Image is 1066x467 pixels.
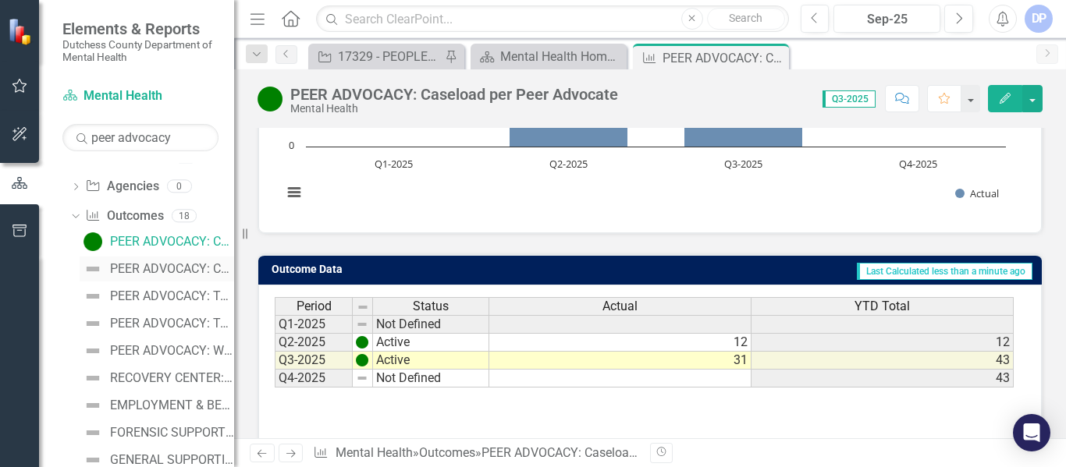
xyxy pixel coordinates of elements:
[549,157,588,171] text: Q2-2025
[110,262,234,276] div: PEER ADVOCACY: Current staff vacancy rate (listed as %)
[729,12,762,24] span: Search
[500,47,623,66] div: Mental Health Home Page
[84,423,102,442] img: Not Defined
[173,150,198,164] div: 0
[373,315,489,334] td: Not Defined
[955,186,999,200] button: Show Actual
[62,19,219,38] span: Elements & Reports
[373,334,489,352] td: Active
[336,445,413,460] a: Mental Health
[80,229,234,254] a: PEER ADVOCACY: Caseload per Peer Advocate
[80,338,234,363] a: PEER ADVOCACY: Wait time from initial call to peer contact
[80,393,234,418] a: EMPLOYMENT & BENEFITS: Clients will achieve one self-assessed Peer Advocacy and Support Goal per ...
[290,103,618,115] div: Mental Health
[80,311,234,336] a: PEER ADVOCACY: Total Unduplicated clients in time period
[110,235,234,249] div: PEER ADVOCACY: Caseload per Peer Advocate
[62,38,219,64] small: Dutchess County Department of Mental Health
[80,284,234,309] a: PEER ADVOCACY: Total number of Peer Advocates
[84,396,102,415] img: Not Defined
[312,47,441,66] a: 17329 - PEOPLE: PROJECTS TO EMPOWER AND ORGANIZE THE PSYCHIATRICALLY LABELED, INC. - LEAD
[823,90,876,108] span: Q3-2025
[857,263,1032,280] span: Last Calculated less than a minute ago
[855,299,910,313] span: YTD Total
[84,314,102,333] img: Not Defined
[110,371,234,385] div: RECOVERY CENTER: Clients will achieve one self-assessed Peer Advocacy and Support Goal per quarter.
[752,352,1014,370] td: 43
[356,336,368,348] img: vxUKiH+t4DB4Dlbf9nNoqvUz9g3YKO8hfrLxWcNDrLJ4jvweb+hBW2lgkewAAAABJRU5ErkJggg==
[1013,414,1050,451] div: Open Intercom Messenger
[84,341,102,360] img: Not Defined
[110,426,234,440] div: FORENSIC SUPPORTIVE HOUSING: Clients will achieve one self-assessed Peer Advocacy and Support Goa...
[84,287,102,306] img: Not Defined
[481,445,738,460] div: PEER ADVOCACY: Caseload per Peer Advocate
[356,372,368,384] img: 8DAGhfEEPCf229AAAAAElFTkSuQmCC
[85,178,158,196] a: Agencies
[752,334,1014,352] td: 12
[752,370,1014,387] td: 43
[62,124,219,151] input: Search Below...
[356,318,368,331] img: 8DAGhfEEPCf229AAAAAElFTkSuQmCC
[373,370,489,387] td: Not Defined
[474,47,623,66] a: Mental Health Home Page
[84,232,102,251] img: Active
[110,398,234,412] div: EMPLOYMENT & BENEFITS: Clients will achieve one self-assessed Peer Advocacy and Support Goal per ...
[167,180,192,193] div: 0
[275,334,353,352] td: Q2-2025
[275,352,353,370] td: Q3-2025
[357,301,369,313] img: 8DAGhfEEPCf229AAAAAElFTkSuQmCC
[899,157,937,171] text: Q4-2025
[724,157,762,171] text: Q3-2025
[80,366,234,391] a: RECOVERY CENTER: Clients will achieve one self-assessed Peer Advocacy and Support Goal per quarter.
[62,87,219,105] a: Mental Health
[707,8,785,30] button: Search
[489,352,752,370] td: 31
[84,260,102,278] img: Not Defined
[290,86,618,103] div: PEER ADVOCACY: Caseload per Peer Advocate
[375,157,413,171] text: Q1-2025
[316,5,788,33] input: Search ClearPoint...
[602,299,638,313] span: Actual
[80,420,234,445] a: FORENSIC SUPPORTIVE HOUSING: Clients will achieve one self-assessed Peer Advocacy and Support Goa...
[413,299,449,313] span: Status
[272,264,490,275] h3: Outcome Data
[489,334,752,352] td: 12
[80,256,234,281] a: PEER ADVOCACY: Current staff vacancy rate (listed as %)
[110,344,234,358] div: PEER ADVOCACY: Wait time from initial call to peer contact
[356,354,368,366] img: vxUKiH+t4DB4Dlbf9nNoqvUz9g3YKO8hfrLxWcNDrLJ4jvweb+hBW2lgkewAAAABJRU5ErkJggg==
[110,289,234,303] div: PEER ADVOCACY: Total number of Peer Advocates
[172,209,197,222] div: 18
[663,48,785,68] div: PEER ADVOCACY: Caseload per Peer Advocate
[84,369,102,387] img: Not Defined
[275,370,353,387] td: Q4-2025
[289,138,294,152] text: 0
[8,17,35,44] img: ClearPoint Strategy
[258,87,282,111] img: Active
[275,315,353,334] td: Q1-2025
[833,5,940,33] button: Sep-25
[283,182,305,203] button: View chart menu, Chart
[419,445,475,460] a: Outcomes
[338,47,441,66] div: 17329 - PEOPLE: PROJECTS TO EMPOWER AND ORGANIZE THE PSYCHIATRICALLY LABELED, INC. - LEAD
[110,453,234,467] div: GENERAL SUPPORTIVE HOUSING: Clients will achieve one self-assessed Peer Advocacy and Support Goal...
[839,10,935,29] div: Sep-25
[373,352,489,370] td: Active
[1025,5,1053,33] button: DP
[110,317,234,331] div: PEER ADVOCACY: Total Unduplicated clients in time period
[85,207,163,225] a: Outcomes
[313,444,638,462] div: » »
[297,299,332,313] span: Period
